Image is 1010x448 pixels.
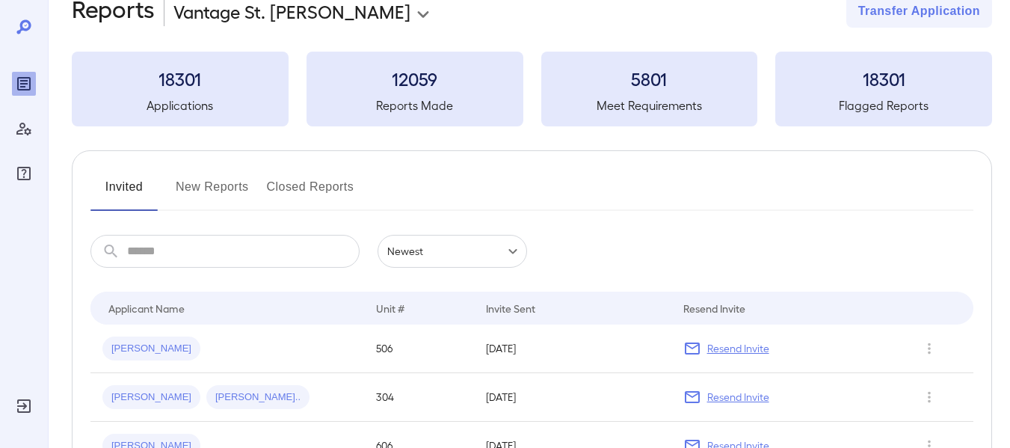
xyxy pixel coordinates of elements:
td: [DATE] [474,325,671,373]
h5: Applications [72,96,289,114]
p: Resend Invite [707,390,769,405]
button: Closed Reports [267,175,354,211]
h5: Reports Made [307,96,523,114]
td: [DATE] [474,373,671,422]
h3: 12059 [307,67,523,90]
button: Invited [90,175,158,211]
div: Resend Invite [683,299,745,317]
div: Unit # [376,299,404,317]
div: Newest [378,235,527,268]
td: 304 [364,373,474,422]
button: New Reports [176,175,249,211]
p: Resend Invite [707,341,769,356]
h3: 18301 [775,67,992,90]
h3: 18301 [72,67,289,90]
div: Reports [12,72,36,96]
div: Log Out [12,394,36,418]
div: Invite Sent [486,299,535,317]
span: [PERSON_NAME] [102,390,200,405]
h3: 5801 [541,67,758,90]
span: [PERSON_NAME] [102,342,200,356]
button: Row Actions [917,385,941,409]
button: Row Actions [917,337,941,360]
td: 506 [364,325,474,373]
div: Applicant Name [108,299,185,317]
span: [PERSON_NAME].. [206,390,310,405]
div: FAQ [12,162,36,185]
div: Manage Users [12,117,36,141]
h5: Flagged Reports [775,96,992,114]
h5: Meet Requirements [541,96,758,114]
summary: 18301Applications12059Reports Made5801Meet Requirements18301Flagged Reports [72,52,992,126]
